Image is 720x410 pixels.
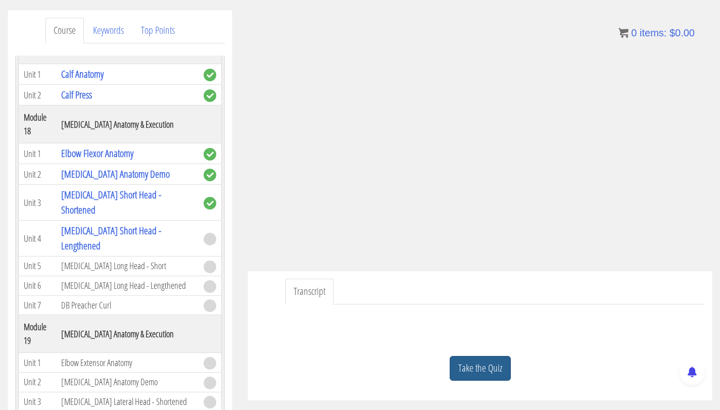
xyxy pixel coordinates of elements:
td: Unit 6 [19,276,57,295]
a: Transcript [285,279,333,304]
td: Unit 7 [19,295,57,315]
th: Module 19 [19,315,57,353]
td: DB Preacher Curl [56,295,199,315]
th: [MEDICAL_DATA] Anatomy & Execution [56,106,199,143]
td: Unit 1 [19,353,57,373]
span: complete [204,148,216,161]
td: Unit 2 [19,85,57,106]
a: 0 items: $0.00 [618,27,695,38]
td: Unit 2 [19,373,57,392]
span: complete [204,69,216,81]
th: [MEDICAL_DATA] Anatomy & Execution [56,315,199,353]
img: icon11.png [618,28,629,38]
span: complete [204,169,216,181]
a: Calf Anatomy [61,67,104,81]
a: Take the Quiz [450,356,511,381]
a: Calf Press [61,88,92,101]
a: [MEDICAL_DATA] Anatomy Demo [61,167,170,181]
span: complete [204,197,216,210]
a: Top Points [133,18,183,43]
td: Unit 1 [19,143,57,164]
td: [MEDICAL_DATA] Long Head - Lengthened [56,276,199,295]
td: Unit 5 [19,257,57,276]
a: Elbow Flexor Anatomy [61,146,133,160]
th: Module 18 [19,106,57,143]
td: Unit 1 [19,64,57,85]
td: Unit 3 [19,185,57,221]
td: Unit 2 [19,164,57,185]
span: items: [640,27,666,38]
td: Elbow Extensor Anatomy [56,353,199,373]
td: Unit 4 [19,221,57,257]
td: [MEDICAL_DATA] Anatomy Demo [56,373,199,392]
a: [MEDICAL_DATA] Short Head - Lengthened [61,224,161,252]
span: 0 [631,27,637,38]
a: Course [45,18,84,43]
td: [MEDICAL_DATA] Long Head - Short [56,257,199,276]
span: complete [204,89,216,102]
a: Keywords [85,18,132,43]
a: [MEDICAL_DATA] Short Head - Shortened [61,188,161,217]
bdi: 0.00 [669,27,695,38]
span: $ [669,27,675,38]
